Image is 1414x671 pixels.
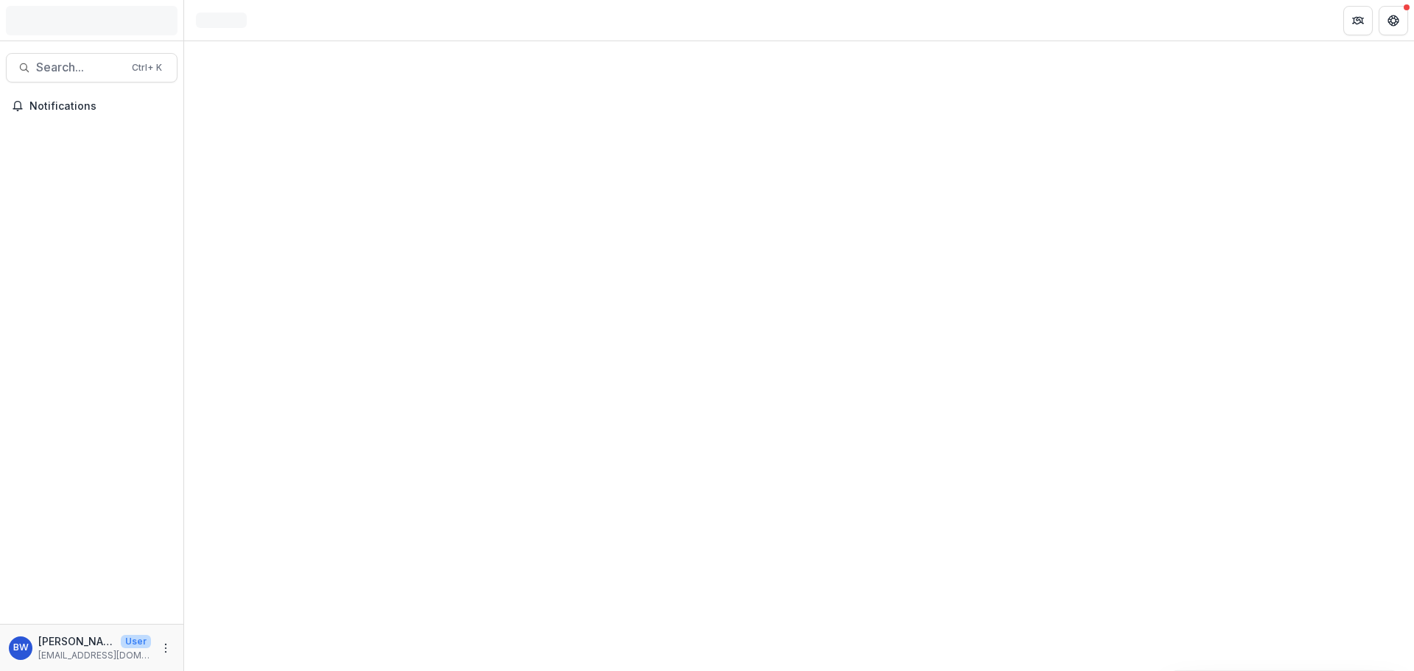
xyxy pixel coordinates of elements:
[1379,6,1408,35] button: Get Help
[6,53,177,82] button: Search...
[121,635,151,648] p: User
[38,633,115,649] p: [PERSON_NAME][US_STATE]
[1343,6,1373,35] button: Partners
[129,60,165,76] div: Ctrl + K
[190,10,253,31] nav: breadcrumb
[13,643,29,653] div: Brian Washington
[6,94,177,118] button: Notifications
[38,649,151,662] p: [EMAIL_ADDRESS][DOMAIN_NAME]
[36,60,123,74] span: Search...
[29,100,172,113] span: Notifications
[157,639,175,657] button: More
